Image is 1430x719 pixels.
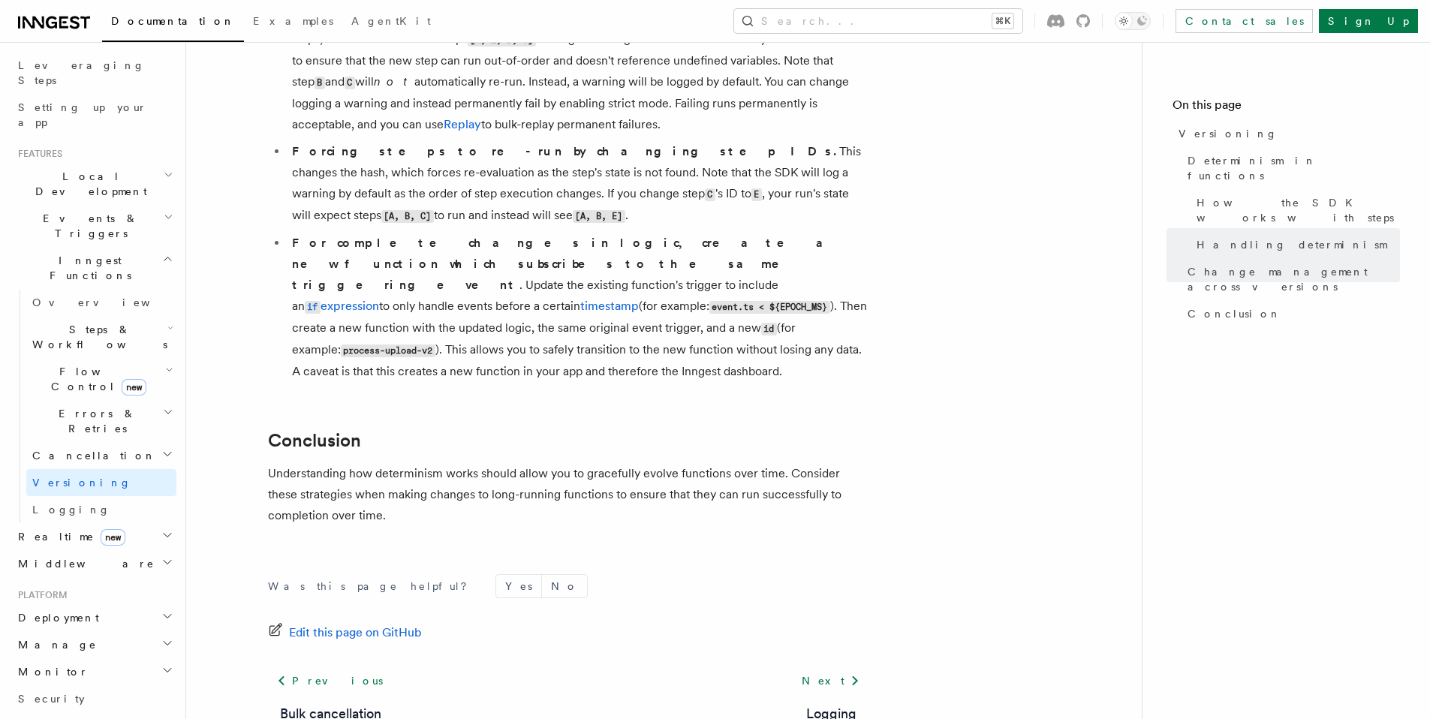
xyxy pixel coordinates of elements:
[288,141,869,227] li: This changes the hash, which forces re-evaluation as the step's state is not found. Note that the...
[12,169,164,199] span: Local Development
[12,247,176,289] button: Inngest Functions
[12,289,176,523] div: Inngest Functions
[12,523,176,550] button: Realtimenew
[26,496,176,523] a: Logging
[1182,300,1400,327] a: Conclusion
[1182,258,1400,300] a: Change management across versions
[12,589,68,601] span: Platform
[12,637,97,652] span: Manage
[709,301,830,314] code: event.ts < ${EPOCH_MS}
[26,448,156,463] span: Cancellation
[1197,195,1400,225] span: How the SDK works with steps
[12,658,176,685] button: Monitor
[341,344,435,357] code: process-upload-v2
[102,5,244,42] a: Documentation
[305,299,379,313] a: ifexpression
[18,59,145,86] span: Leveraging Steps
[1188,264,1400,294] span: Change management across versions
[268,622,422,643] a: Edit this page on GitHub
[26,358,176,400] button: Flow Controlnew
[32,296,187,308] span: Overview
[18,101,147,128] span: Setting up your app
[1182,147,1400,189] a: Determinism in functions
[381,210,434,223] code: [A, B, C]
[12,94,176,136] a: Setting up your app
[761,323,777,335] code: id
[32,504,110,516] span: Logging
[12,163,176,205] button: Local Development
[18,693,85,705] span: Security
[374,74,414,89] em: not
[342,5,440,41] a: AgentKit
[573,210,625,223] code: [A, B, E]
[32,477,131,489] span: Versioning
[26,406,163,436] span: Errors & Retries
[111,15,235,27] span: Documentation
[751,188,762,201] code: E
[268,667,392,694] a: Previous
[288,233,869,382] li: . Update the existing function's trigger to include an to only handle events before a certain (fo...
[268,430,361,451] a: Conclusion
[12,556,155,571] span: Middleware
[12,604,176,631] button: Deployment
[992,14,1013,29] kbd: ⌘K
[12,205,176,247] button: Events & Triggers
[315,77,325,89] code: B
[26,400,176,442] button: Errors & Retries
[268,463,869,526] p: Understanding how determinism works should allow you to gracefully evolve functions over time. Co...
[253,15,333,27] span: Examples
[268,579,477,594] p: Was this page helpful?
[1115,12,1151,30] button: Toggle dark mode
[26,289,176,316] a: Overview
[1188,153,1400,183] span: Determinism in functions
[26,364,165,394] span: Flow Control
[26,322,167,352] span: Steps & Workflows
[1176,9,1313,33] a: Contact sales
[12,211,164,241] span: Events & Triggers
[345,77,355,89] code: C
[1173,96,1400,120] h4: On this page
[305,301,321,314] code: if
[542,575,587,597] button: No
[793,667,869,694] a: Next
[1191,231,1400,258] a: Handling determinism
[292,144,839,158] strong: Forcing steps to re-run by changing step IDs.
[1191,189,1400,231] a: How the SDK works with steps
[12,253,162,283] span: Inngest Functions
[12,52,176,94] a: Leveraging Steps
[12,664,89,679] span: Monitor
[289,622,422,643] span: Edit this page on GitHub
[580,299,639,313] a: timestamp
[26,442,176,469] button: Cancellation
[12,148,62,160] span: Features
[26,469,176,496] a: Versioning
[101,529,125,546] span: new
[351,15,431,27] span: AgentKit
[12,529,125,544] span: Realtime
[244,5,342,41] a: Examples
[1197,237,1386,252] span: Handling determinism
[12,610,99,625] span: Deployment
[26,316,176,358] button: Steps & Workflows
[12,631,176,658] button: Manage
[734,9,1022,33] button: Search...⌘K
[12,550,176,577] button: Middleware
[292,236,841,292] strong: For complete changes in logic, create a new function which subscribes to the same triggering event
[1173,120,1400,147] a: Versioning
[496,575,541,597] button: Yes
[444,117,481,131] a: Replay
[122,379,146,396] span: new
[1179,126,1278,141] span: Versioning
[705,188,715,201] code: C
[12,685,176,712] a: Security
[1319,9,1418,33] a: Sign Up
[468,34,536,47] code: [A, Z, B, C]
[1188,306,1281,321] span: Conclusion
